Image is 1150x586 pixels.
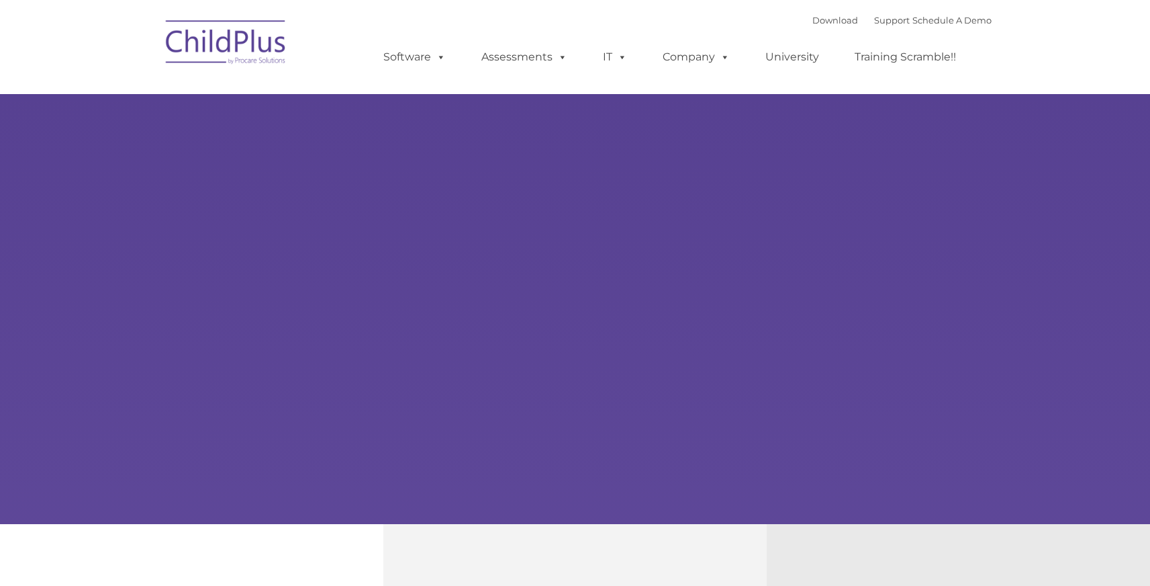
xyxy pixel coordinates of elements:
[589,44,640,71] a: IT
[649,44,743,71] a: Company
[370,44,459,71] a: Software
[812,15,858,26] a: Download
[159,11,293,78] img: ChildPlus by Procare Solutions
[752,44,832,71] a: University
[841,44,969,71] a: Training Scramble!!
[468,44,581,71] a: Assessments
[874,15,910,26] a: Support
[812,15,992,26] font: |
[912,15,992,26] a: Schedule A Demo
